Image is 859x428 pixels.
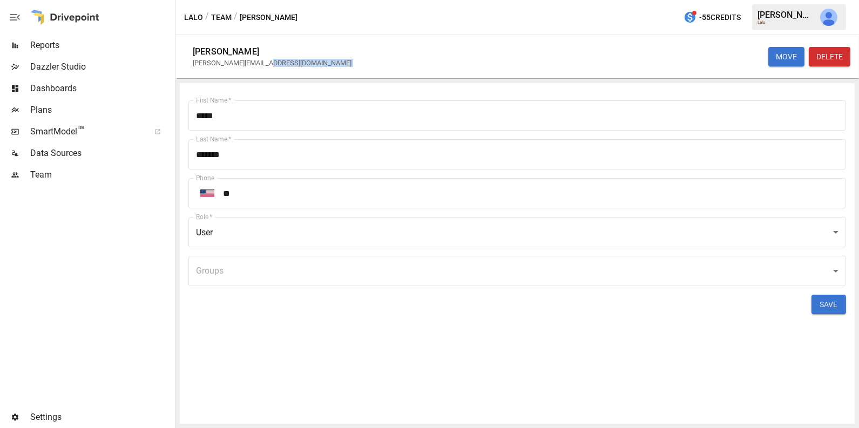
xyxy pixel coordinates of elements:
button: SAVE [811,295,846,314]
div: / [234,11,238,24]
span: Plans [30,104,173,117]
span: Dazzler Studio [30,60,173,73]
span: SmartModel [30,125,143,138]
button: Open flags menu [196,182,219,205]
span: Settings [30,411,173,424]
span: Team [30,168,173,181]
span: Reports [30,39,173,52]
button: Julie Wilton [814,2,844,32]
button: DELETE [809,47,850,66]
span: ™ [77,124,85,137]
label: Last Name [196,134,231,144]
div: [PERSON_NAME][EMAIL_ADDRESS][DOMAIN_NAME] [193,59,351,67]
label: First Name [196,96,231,105]
div: Lalo [757,20,814,25]
img: Julie Wilton [820,9,837,26]
button: MOVE [768,47,804,66]
span: -55 Credits [699,11,741,24]
label: Phone [196,173,214,182]
div: / [205,11,209,24]
button: Lalo [184,11,203,24]
img: United States [200,189,214,197]
button: -55Credits [679,8,745,28]
span: Data Sources [30,147,173,160]
span: Dashboards [30,82,173,95]
div: [PERSON_NAME] [193,46,259,57]
div: [PERSON_NAME] [757,10,814,20]
label: Role [196,212,213,221]
div: User [188,217,846,247]
button: Team [211,11,232,24]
